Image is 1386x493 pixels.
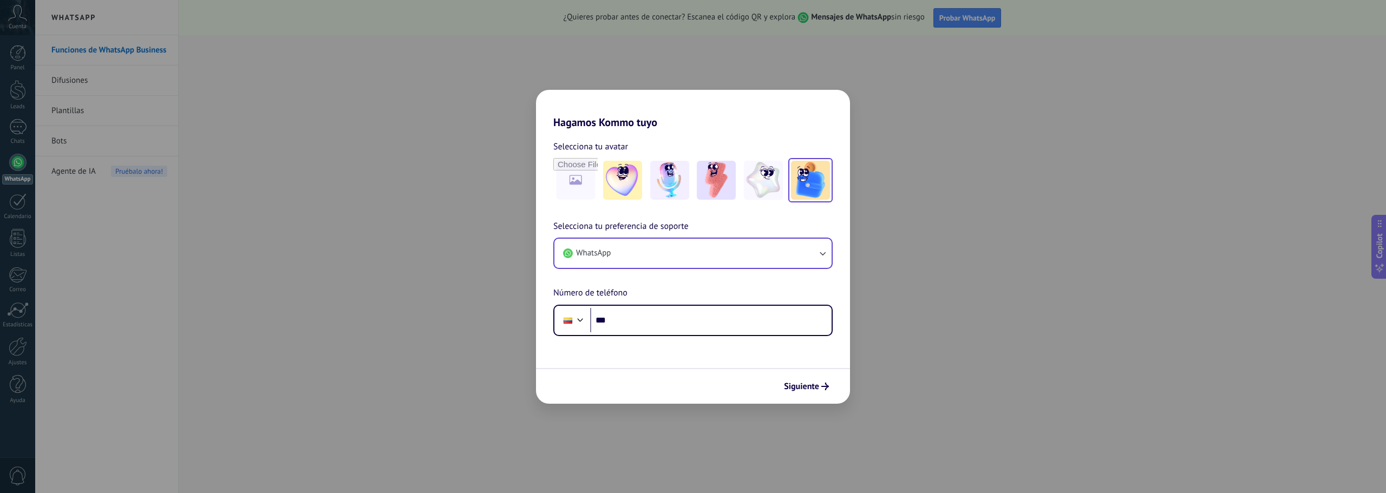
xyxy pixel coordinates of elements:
span: Selecciona tu avatar [553,140,628,154]
span: Siguiente [784,383,819,390]
h2: Hagamos Kommo tuyo [536,90,850,129]
span: Número de teléfono [553,286,627,300]
img: -3.jpeg [697,161,736,200]
img: -1.jpeg [603,161,642,200]
span: Selecciona tu preferencia de soporte [553,220,689,234]
img: -4.jpeg [744,161,783,200]
img: -5.jpeg [791,161,830,200]
button: WhatsApp [554,239,832,268]
button: Siguiente [779,377,834,396]
span: WhatsApp [576,248,611,259]
div: Colombia: + 57 [558,309,578,332]
img: -2.jpeg [650,161,689,200]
